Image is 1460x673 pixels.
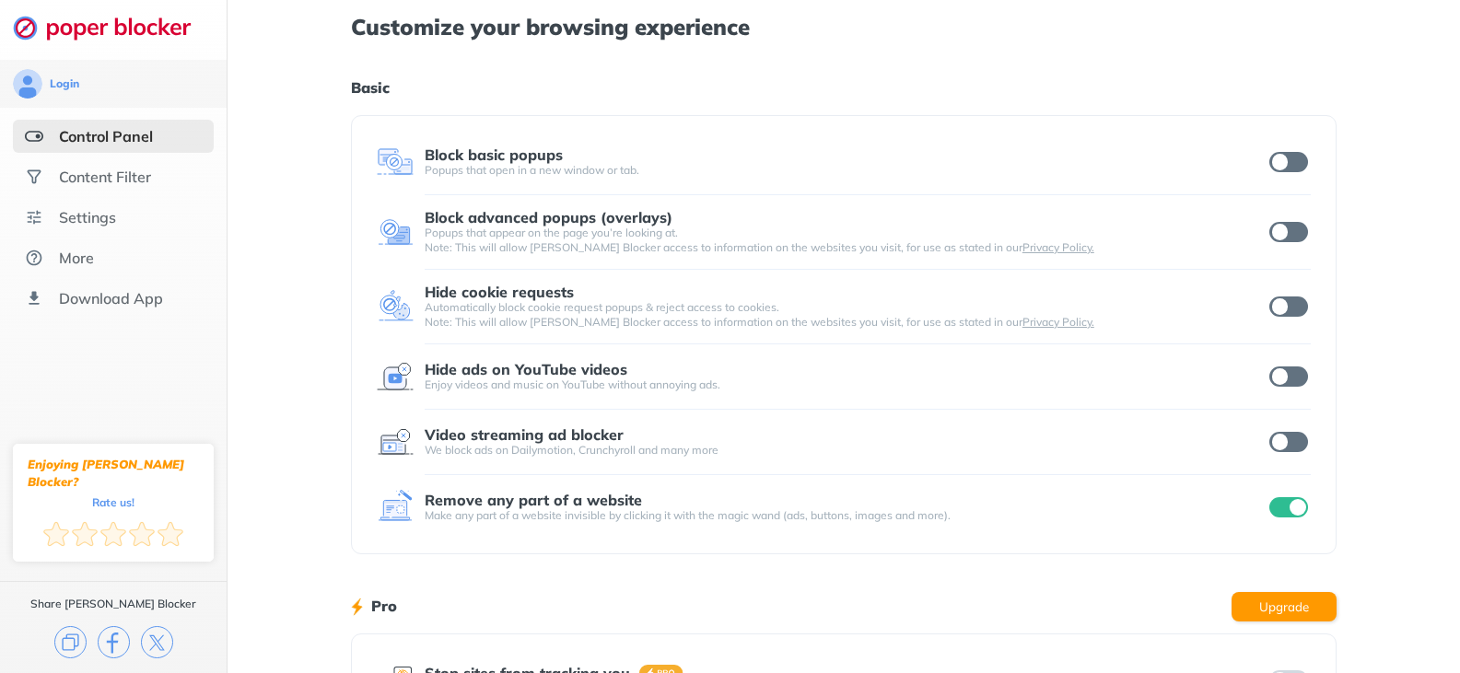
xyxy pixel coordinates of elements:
[59,249,94,267] div: More
[377,288,414,325] img: feature icon
[141,626,173,658] img: x.svg
[59,208,116,226] div: Settings
[25,289,43,307] img: download-app.svg
[377,489,414,526] img: feature icon
[351,75,1337,99] h1: Basic
[59,168,151,186] div: Content Filter
[377,214,414,250] img: feature icon
[425,508,1267,523] div: Make any part of a website invisible by clicking it with the magic wand (ads, buttons, images and...
[377,144,414,180] img: feature icon
[92,498,134,506] div: Rate us!
[54,626,87,658] img: copy.svg
[425,284,574,300] div: Hide cookie requests
[425,300,1267,330] div: Automatically block cookie request popups & reject access to cookies. Note: This will allow [PERS...
[30,597,196,611] div: Share [PERSON_NAME] Blocker
[28,456,199,491] div: Enjoying [PERSON_NAME] Blocker?
[425,209,672,226] div: Block advanced popups (overlays)
[1022,315,1094,329] a: Privacy Policy.
[377,358,414,395] img: feature icon
[59,289,163,307] div: Download App
[425,361,627,377] div: Hide ads on YouTube videos
[425,377,1267,392] div: Enjoy videos and music on YouTube without annoying ads.
[351,596,363,618] img: lighting bolt
[25,127,43,145] img: features-selected.svg
[425,163,1267,178] div: Popups that open in a new window or tab.
[425,443,1267,458] div: We block ads on Dailymotion, Crunchyroll and many more
[25,249,43,267] img: about.svg
[377,424,414,460] img: feature icon
[25,208,43,226] img: settings.svg
[13,69,42,99] img: avatar.svg
[25,168,43,186] img: social.svg
[351,15,1337,39] h1: Customize your browsing experience
[50,76,79,91] div: Login
[98,626,130,658] img: facebook.svg
[425,492,642,508] div: Remove any part of a website
[1022,240,1094,254] a: Privacy Policy.
[425,146,563,163] div: Block basic popups
[425,226,1267,255] div: Popups that appear on the page you’re looking at. Note: This will allow [PERSON_NAME] Blocker acc...
[425,426,624,443] div: Video streaming ad blocker
[371,594,397,618] h1: Pro
[59,127,153,145] div: Control Panel
[13,15,211,41] img: logo-webpage.svg
[1232,592,1337,621] button: Upgrade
